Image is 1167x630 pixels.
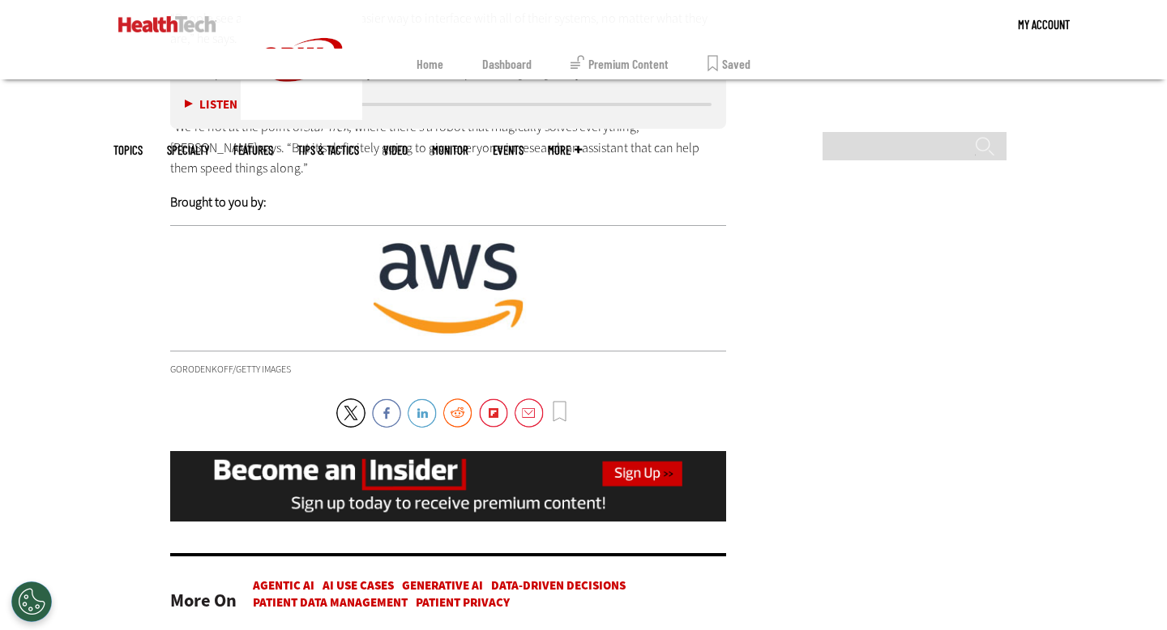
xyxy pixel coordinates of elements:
[493,144,524,156] a: Events
[11,581,52,622] div: Cookies Settings
[253,577,314,594] a: Agentic AI
[253,594,408,611] a: Patient Data Management
[383,144,408,156] a: Video
[402,577,483,594] a: Generative AI
[118,16,216,32] img: Home
[707,49,750,79] a: Saved
[432,144,468,156] a: MonITor
[241,107,362,124] a: CDW
[170,364,726,374] div: gorodenkoff/Getty Images
[491,577,626,594] a: Data-Driven Decisions
[170,194,267,211] strong: Brought to you by:
[11,581,52,622] button: Open Preferences
[167,144,209,156] span: Specialty
[482,49,532,79] a: Dashboard
[170,241,726,336] img: AWS logo
[113,144,143,156] span: Topics
[297,144,359,156] a: Tips & Tactics
[548,144,582,156] span: More
[323,577,394,594] a: AI Use Cases
[233,144,273,156] a: Features
[416,594,510,611] a: Patient Privacy
[417,49,443,79] a: Home
[571,49,669,79] a: Premium Content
